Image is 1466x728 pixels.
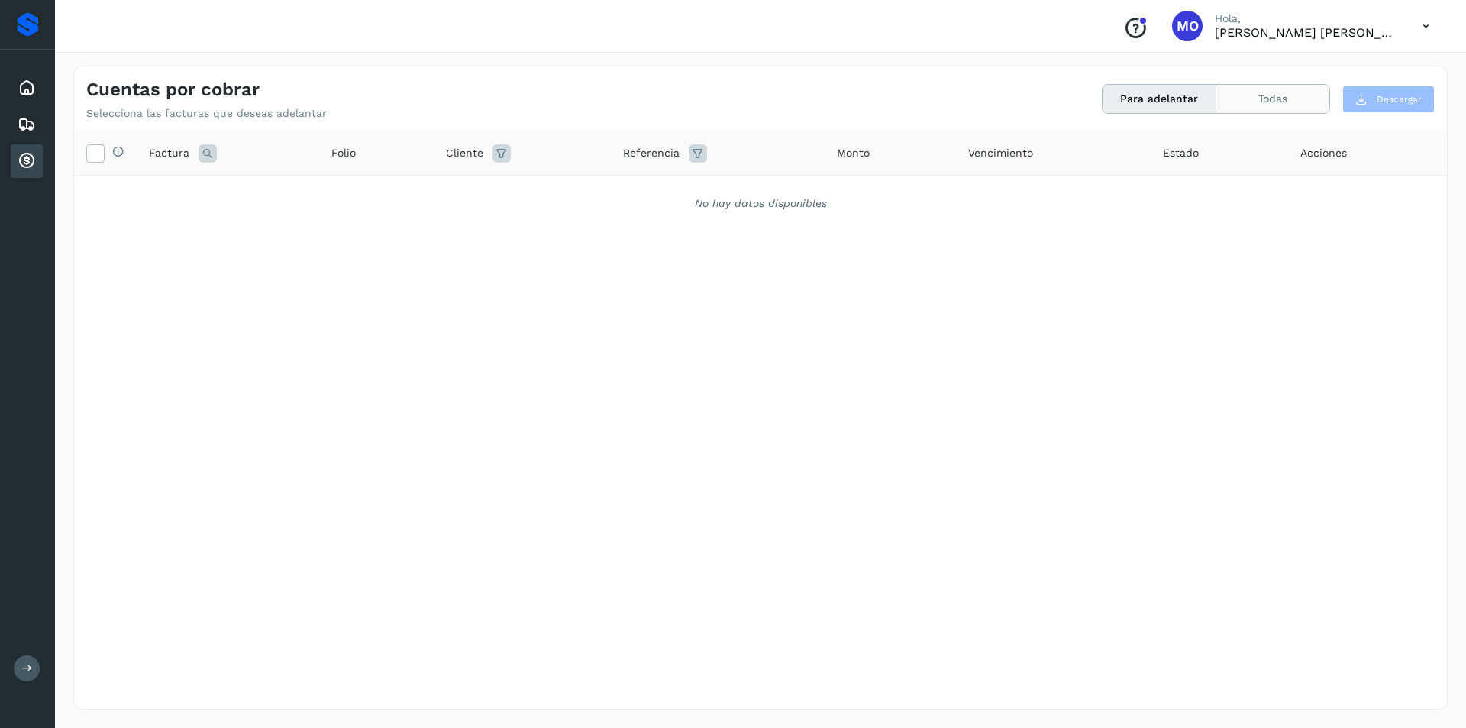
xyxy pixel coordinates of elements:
div: Embarques [11,108,43,141]
span: Vencimiento [968,145,1033,161]
span: Estado [1163,145,1199,161]
span: Acciones [1300,145,1347,161]
span: Descargar [1377,92,1422,106]
span: Cliente [446,145,483,161]
span: Factura [149,145,189,161]
span: Monto [837,145,870,161]
p: Hola, [1215,12,1398,25]
p: Macaria Olvera Camarillo [1215,25,1398,40]
span: Folio [331,145,356,161]
div: No hay datos disponibles [94,196,1427,212]
button: Todas [1216,85,1329,113]
button: Descargar [1342,86,1435,113]
h4: Cuentas por cobrar [86,79,260,101]
button: Para adelantar [1103,85,1216,113]
div: Cuentas por cobrar [11,144,43,178]
p: Selecciona las facturas que deseas adelantar [86,107,327,120]
div: Inicio [11,71,43,105]
span: Referencia [623,145,680,161]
